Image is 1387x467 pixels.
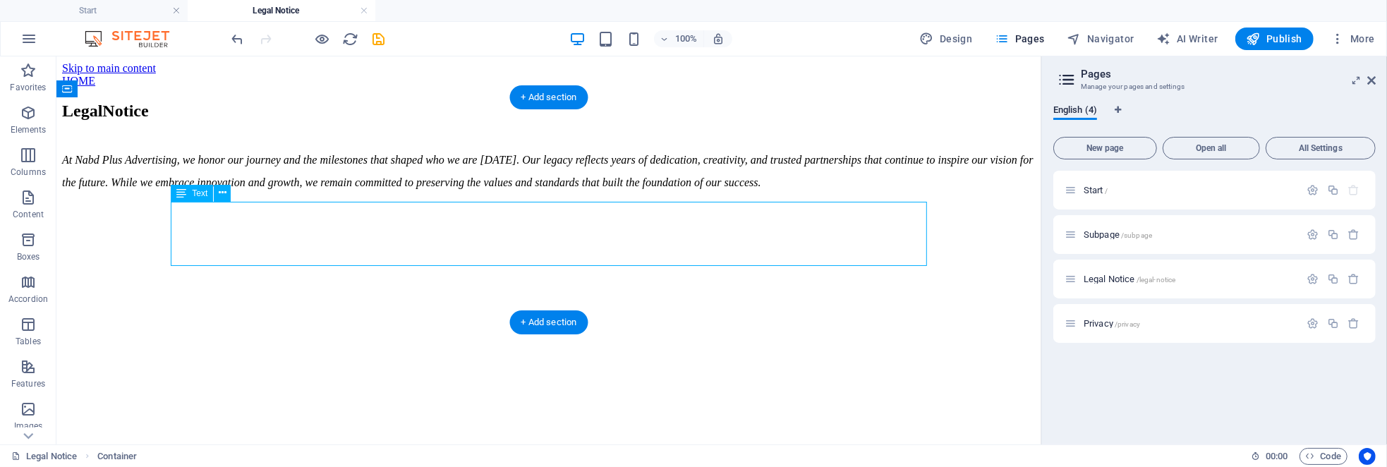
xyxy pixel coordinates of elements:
[510,310,588,334] div: + Add section
[11,378,45,389] p: Features
[1062,28,1140,50] button: Navigator
[989,28,1050,50] button: Pages
[1348,317,1360,329] div: Remove
[1348,184,1360,196] div: The startpage cannot be deleted
[1084,229,1152,240] span: Click to open page
[1084,185,1108,195] span: Click to open page
[712,32,725,45] i: On resize automatically adjust zoom level to fit chosen device.
[14,420,43,432] p: Images
[343,31,359,47] i: Reload page
[13,209,44,220] p: Content
[81,30,187,47] img: Editor Logo
[1060,144,1151,152] span: New page
[11,124,47,135] p: Elements
[1266,448,1288,465] span: 00 00
[97,448,137,465] nav: breadcrumb
[1307,273,1319,285] div: Settings
[192,189,207,198] span: Text
[1053,137,1157,159] button: New page
[914,28,979,50] button: Design
[1079,274,1300,284] div: Legal Notice/legal-notice
[1359,448,1376,465] button: Usercentrics
[1307,229,1319,241] div: Settings
[1137,276,1176,284] span: /legal-notice
[11,166,46,178] p: Columns
[1307,317,1319,329] div: Settings
[371,31,387,47] i: Save (Ctrl+S)
[370,30,387,47] button: save
[920,32,973,46] span: Design
[1163,137,1260,159] button: Open all
[1348,273,1360,285] div: Remove
[1327,273,1339,285] div: Duplicate
[188,3,375,18] h4: Legal Notice
[1247,32,1302,46] span: Publish
[1081,80,1347,93] h3: Manage your pages and settings
[1327,317,1339,329] div: Duplicate
[1084,318,1140,329] span: Click to open page
[654,30,704,47] button: 100%
[16,336,41,347] p: Tables
[1331,32,1375,46] span: More
[8,293,48,305] p: Accordion
[675,30,698,47] h6: 100%
[914,28,979,50] div: Design (Ctrl+Alt+Y)
[97,448,137,465] span: Click to select. Double-click to edit
[1348,229,1360,241] div: Remove
[1325,28,1381,50] button: More
[1307,184,1319,196] div: Settings
[1157,32,1218,46] span: AI Writer
[1105,187,1108,195] span: /
[995,32,1044,46] span: Pages
[1053,104,1376,131] div: Language Tabs
[1235,28,1314,50] button: Publish
[1079,230,1300,239] div: Subpage/subpage
[1276,451,1278,461] span: :
[1121,231,1152,239] span: /subpage
[1115,320,1140,328] span: /privacy
[1306,448,1341,465] span: Code
[1084,274,1175,284] span: Legal Notice
[1327,184,1339,196] div: Duplicate
[314,30,331,47] button: Click here to leave preview mode and continue editing
[1169,144,1254,152] span: Open all
[1079,186,1300,195] div: Start/
[1053,102,1097,121] span: English (4)
[1300,448,1347,465] button: Code
[17,251,40,262] p: Boxes
[11,448,77,465] a: Click to cancel selection. Double-click to open Pages
[1079,319,1300,328] div: Privacy/privacy
[1251,448,1288,465] h6: Session time
[1327,229,1339,241] div: Duplicate
[342,30,359,47] button: reload
[229,30,246,47] button: undo
[6,6,99,18] a: Skip to main content
[10,82,46,93] p: Favorites
[1081,68,1376,80] h2: Pages
[1151,28,1224,50] button: AI Writer
[1266,137,1376,159] button: All Settings
[230,31,246,47] i: Undo: Change text (Ctrl+Z)
[510,85,588,109] div: + Add section
[1272,144,1369,152] span: All Settings
[1067,32,1134,46] span: Navigator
